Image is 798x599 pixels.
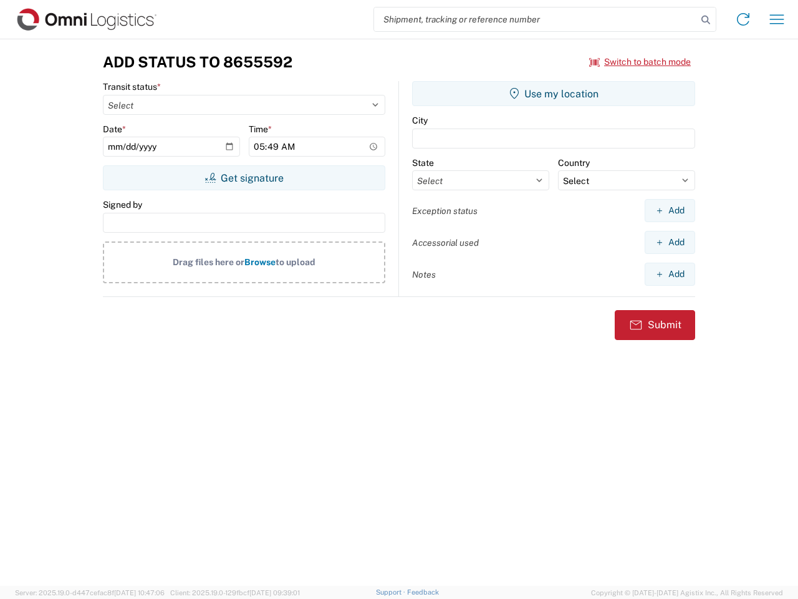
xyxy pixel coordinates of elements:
[103,53,292,71] h3: Add Status to 8655592
[615,310,695,340] button: Submit
[103,124,126,135] label: Date
[173,257,244,267] span: Drag files here or
[249,124,272,135] label: Time
[645,263,695,286] button: Add
[412,115,428,126] label: City
[591,587,783,598] span: Copyright © [DATE]-[DATE] Agistix Inc., All Rights Reserved
[114,589,165,597] span: [DATE] 10:47:06
[412,237,479,248] label: Accessorial used
[412,157,434,168] label: State
[103,165,385,190] button: Get signature
[645,231,695,254] button: Add
[103,81,161,92] label: Transit status
[407,588,439,596] a: Feedback
[249,589,300,597] span: [DATE] 09:39:01
[374,7,697,31] input: Shipment, tracking or reference number
[15,589,165,597] span: Server: 2025.19.0-d447cefac8f
[376,588,407,596] a: Support
[558,157,590,168] label: Country
[589,52,691,72] button: Switch to batch mode
[412,81,695,106] button: Use my location
[103,199,142,210] label: Signed by
[645,199,695,222] button: Add
[412,205,478,217] label: Exception status
[276,257,315,267] span: to upload
[412,269,436,280] label: Notes
[170,589,300,597] span: Client: 2025.19.0-129fbcf
[244,257,276,267] span: Browse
